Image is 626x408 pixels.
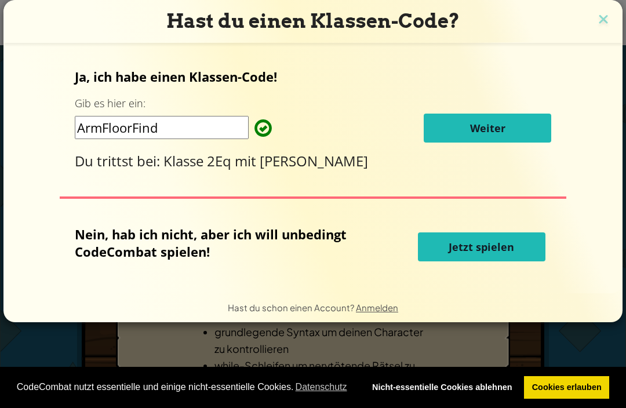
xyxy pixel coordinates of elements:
[449,240,514,254] span: Jetzt spielen
[364,376,520,399] a: deny cookies
[293,378,348,396] a: learn more about cookies
[470,121,505,135] span: Weiter
[228,302,356,313] span: Hast du schon einen Account?
[524,376,609,399] a: allow cookies
[596,12,611,29] img: close icon
[75,151,163,170] span: Du trittst bei:
[424,114,551,143] button: Weiter
[163,151,235,170] span: Klasse 2Eq
[75,68,551,85] p: Ja, ich habe einen Klassen-Code!
[418,232,545,261] button: Jetzt spielen
[166,9,460,32] span: Hast du einen Klassen-Code?
[260,151,368,170] span: [PERSON_NAME]
[17,378,355,396] span: CodeCombat nutzt essentielle und einige nicht-essentielle Cookies.
[356,302,398,313] a: Anmelden
[235,151,260,170] span: mit
[75,225,354,260] p: Nein, hab ich nicht, aber ich will unbedingt CodeCombat spielen!
[75,96,145,111] label: Gib es hier ein:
